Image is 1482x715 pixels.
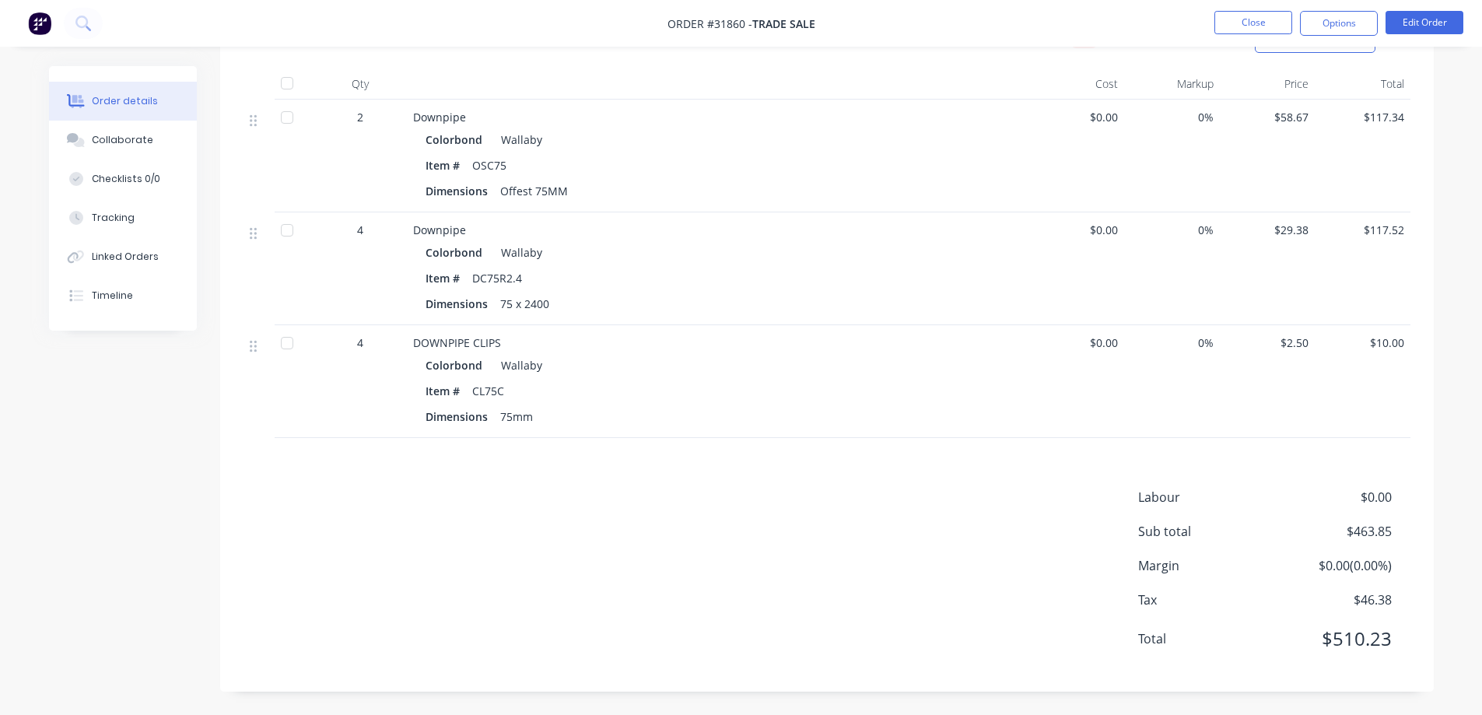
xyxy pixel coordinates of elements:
div: Timeline [92,289,133,303]
div: 75mm [494,405,539,428]
span: $46.38 [1276,591,1391,609]
span: Downpipe [413,110,466,124]
div: Markup [1124,68,1220,100]
span: TRADE SALE [752,16,815,31]
span: 4 [357,222,363,238]
button: Checklists 0/0 [49,159,197,198]
div: Cost [1029,68,1125,100]
span: 0% [1130,335,1214,351]
div: Offest 75MM [494,180,574,202]
span: Total [1138,629,1277,648]
span: $117.52 [1321,222,1404,238]
button: Timeline [49,276,197,315]
div: CL75C [466,380,510,402]
button: Edit Order [1386,11,1463,34]
span: $0.00 [1035,222,1119,238]
div: Item # [426,380,466,402]
div: Colorbond [426,241,489,264]
div: Item # [426,267,466,289]
div: Collaborate [92,133,153,147]
span: Margin [1138,556,1277,575]
span: 0% [1130,222,1214,238]
span: DOWNPIPE CLIPS [413,335,501,350]
div: Colorbond [426,354,489,377]
span: Sub total [1138,522,1277,541]
span: $0.00 [1035,109,1119,125]
span: $58.67 [1226,109,1309,125]
img: Factory [28,12,51,35]
div: 75 x 2400 [494,293,555,315]
button: Linked Orders [49,237,197,276]
span: Order #31860 - [667,16,752,31]
div: Qty [314,68,407,100]
span: $2.50 [1226,335,1309,351]
div: Dimensions [426,405,494,428]
span: Labour [1138,488,1277,506]
div: Wallaby [495,354,542,377]
div: Dimensions [426,293,494,315]
span: 4 [357,335,363,351]
button: Options [1300,11,1378,36]
span: $29.38 [1226,222,1309,238]
div: Price [1220,68,1316,100]
span: $510.23 [1276,625,1391,653]
button: Order details [49,82,197,121]
button: Tracking [49,198,197,237]
span: $117.34 [1321,109,1404,125]
span: $0.00 [1035,335,1119,351]
button: Close [1214,11,1292,34]
div: Item # [426,154,466,177]
span: 0% [1130,109,1214,125]
div: Tracking [92,211,135,225]
span: $463.85 [1276,522,1391,541]
div: DC75R2.4 [466,267,528,289]
div: Order details [92,94,158,108]
span: $0.00 [1276,488,1391,506]
span: Tax [1138,591,1277,609]
div: Wallaby [495,128,542,151]
div: Dimensions [426,180,494,202]
div: Total [1315,68,1410,100]
span: $10.00 [1321,335,1404,351]
span: $0.00 ( 0.00 %) [1276,556,1391,575]
div: Linked Orders [92,250,159,264]
span: Downpipe [413,223,466,237]
button: Collaborate [49,121,197,159]
div: Colorbond [426,128,489,151]
div: Wallaby [495,241,542,264]
div: Checklists 0/0 [92,172,160,186]
div: OSC75 [466,154,513,177]
span: 2 [357,109,363,125]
